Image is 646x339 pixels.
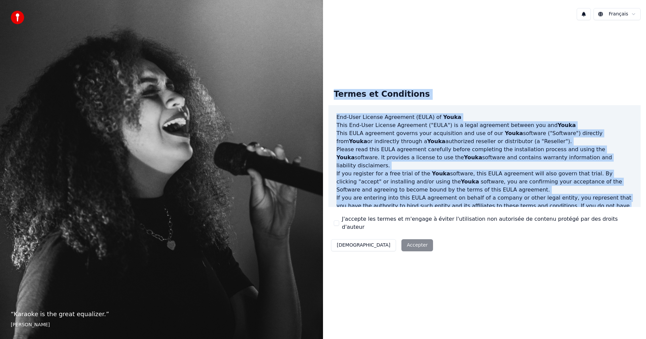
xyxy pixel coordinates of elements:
[336,194,633,226] p: If you are entering into this EULA agreement on behalf of a company or other legal entity, you re...
[11,322,312,328] footer: [PERSON_NAME]
[443,114,461,120] span: Youka
[331,239,396,251] button: [DEMOGRAPHIC_DATA]
[336,121,633,129] p: This End-User License Agreement ("EULA") is a legal agreement between you and
[336,113,633,121] h3: End-User License Agreement (EULA) of
[336,154,355,161] span: Youka
[342,215,635,231] label: J'accepte les termes et m'engage à éviter l'utilisation non autorisée de contenu protégé par des ...
[328,84,435,105] div: Termes et Conditions
[432,170,450,177] span: Youka
[505,130,523,136] span: Youka
[464,154,482,161] span: Youka
[11,11,24,24] img: youka
[427,138,445,144] span: Youka
[336,145,633,170] p: Please read this EULA agreement carefully before completing the installation process and using th...
[11,309,312,319] p: “ Karaoke is the great equalizer. ”
[558,122,576,128] span: Youka
[349,138,367,144] span: Youka
[461,178,479,185] span: Youka
[336,129,633,145] p: This EULA agreement governs your acquisition and use of our software ("Software") directly from o...
[336,170,633,194] p: If you register for a free trial of the software, this EULA agreement will also govern that trial...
